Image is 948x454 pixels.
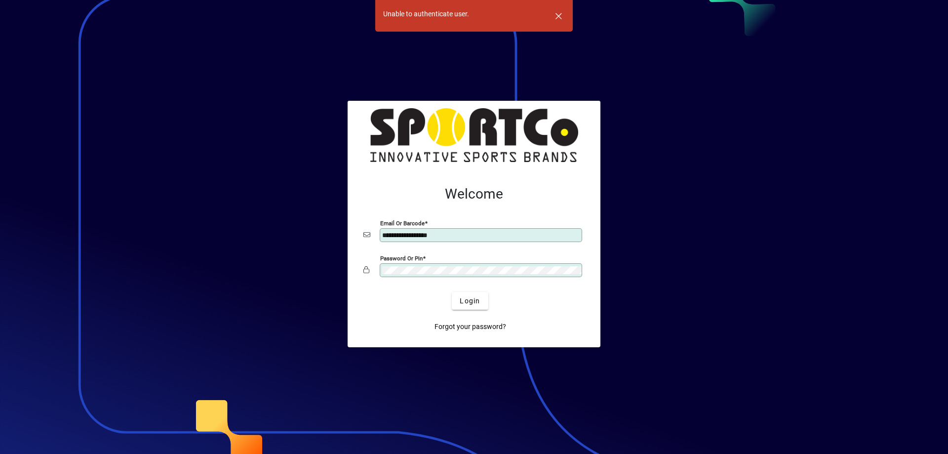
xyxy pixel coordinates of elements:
[383,9,469,19] div: Unable to authenticate user.
[363,186,585,203] h2: Welcome
[380,255,423,262] mat-label: Password or Pin
[460,296,480,306] span: Login
[431,318,510,335] a: Forgot your password?
[434,322,506,332] span: Forgot your password?
[452,292,488,310] button: Login
[547,4,570,28] button: Dismiss
[380,220,425,227] mat-label: Email or Barcode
